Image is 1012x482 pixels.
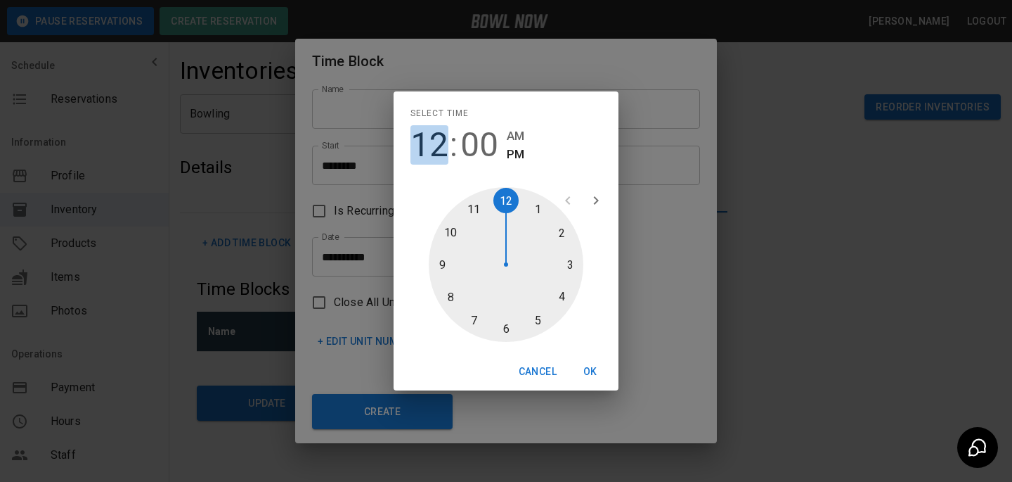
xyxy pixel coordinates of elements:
button: OK [568,359,613,385]
span: : [450,125,458,165]
button: open next view [582,186,610,215]
button: Cancel [513,359,562,385]
button: 00 [460,125,498,165]
button: AM [507,127,524,146]
button: PM [507,145,524,164]
span: Select time [410,103,469,125]
button: 12 [410,125,448,165]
